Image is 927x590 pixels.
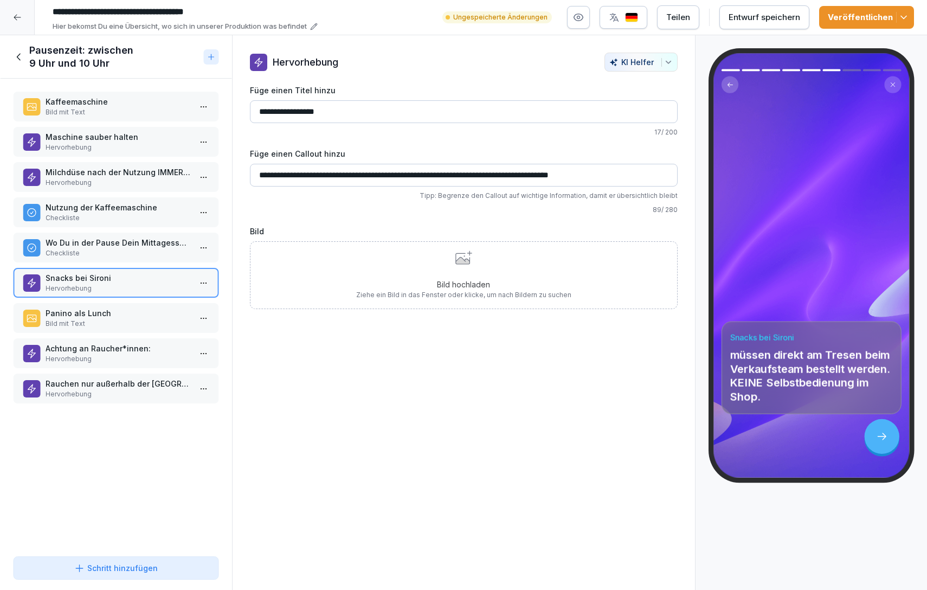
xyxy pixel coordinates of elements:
p: Hervorhebung [46,178,191,188]
p: Panino als Lunch [46,307,191,319]
p: Bild hochladen [356,279,571,290]
div: Rauchen nur außerhalb der [GEOGRAPHIC_DATA]Hervorhebung [13,374,219,403]
h4: Snacks bei Sironi [730,332,892,343]
label: Füge einen Titel hinzu [250,85,678,96]
button: Veröffentlichen [819,6,914,29]
p: Milchdüse nach der Nutzung IMMER direkt reinigen [46,166,191,178]
p: 89 / 280 [250,205,678,215]
label: Füge einen Callout hinzu [250,148,678,159]
div: Schritt hinzufügen [74,562,158,574]
p: Checkliste [46,213,191,223]
p: müssen direkt am Tresen beim Verkaufsteam bestellt werden. KEINE Selbstbedienung im Shop. [730,348,892,403]
p: Snacks bei Sironi [46,272,191,284]
button: KI Helfer [604,53,678,72]
p: 17 / 200 [250,127,678,137]
div: Milchdüse nach der Nutzung IMMER direkt reinigenHervorhebung [13,162,219,192]
p: Nutzung der Kaffeemaschine [46,202,191,213]
button: Teilen [657,5,699,29]
div: Entwurf speichern [729,11,800,23]
p: Maschine sauber halten [46,131,191,143]
p: Hervorhebung [273,55,338,69]
p: Rauchen nur außerhalb der [GEOGRAPHIC_DATA] [46,378,191,389]
div: Snacks bei SironiHervorhebung [13,268,219,298]
p: Bild mit Text [46,319,191,329]
div: Achtung an Raucher*innen:Hervorhebung [13,338,219,368]
div: Nutzung der KaffeemaschineCheckliste [13,197,219,227]
p: Ungespeicherte Änderungen [453,12,548,22]
p: Hervorhebung [46,143,191,152]
div: Teilen [666,11,690,23]
button: Entwurf speichern [719,5,809,29]
p: Ziehe ein Bild in das Fenster oder klicke, um nach Bildern zu suchen [356,290,571,300]
div: KI Helfer [609,57,673,67]
p: Hervorhebung [46,354,191,364]
label: Bild [250,226,678,237]
p: Hier bekomst Du eine Übersicht, wo sich in unserer Produktion was befindet [53,21,307,32]
p: Tipp: Begrenze den Callout auf wichtige Information, damit er übersichtlich bleibt [250,191,678,201]
p: Kaffeemaschine [46,96,191,107]
div: Wo Du in der Pause Dein Mittagessen kaufen kannstCheckliste [13,233,219,262]
div: KaffeemaschineBild mit Text [13,92,219,121]
div: Maschine sauber haltenHervorhebung [13,127,219,157]
p: Hervorhebung [46,389,191,399]
p: Wo Du in der Pause Dein Mittagessen kaufen kannst [46,237,191,248]
div: Veröffentlichen [828,11,905,23]
p: Bild mit Text [46,107,191,117]
img: de.svg [625,12,638,23]
h1: Pausenzeit: zwischen 9 Uhr und 10 Uhr [29,44,199,70]
p: Hervorhebung [46,284,191,293]
p: Checkliste [46,248,191,258]
button: Schritt hinzufügen [13,556,219,580]
div: Panino als LunchBild mit Text [13,303,219,333]
p: Achtung an Raucher*innen: [46,343,191,354]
